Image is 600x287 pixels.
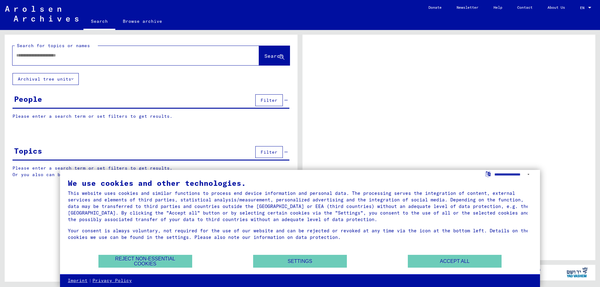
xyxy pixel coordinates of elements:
[98,255,192,268] button: Reject non-essential cookies
[12,73,79,85] button: Archival tree units
[580,6,587,10] span: EN
[261,97,277,103] span: Filter
[12,165,290,178] p: Please enter a search term or set filters to get results. Or you also can browse the manually.
[83,14,115,30] a: Search
[12,113,289,120] p: Please enter a search term or set filters to get results.
[264,53,283,59] span: Search
[92,278,132,284] a: Privacy Policy
[68,278,87,284] a: Imprint
[68,179,532,187] div: We use cookies and other technologies.
[14,93,42,105] div: People
[565,265,589,280] img: yv_logo.png
[17,43,90,48] mat-label: Search for topics or names
[259,46,290,65] button: Search
[255,94,283,106] button: Filter
[255,146,283,158] button: Filter
[261,149,277,155] span: Filter
[253,255,347,268] button: Settings
[14,145,42,156] div: Topics
[68,190,532,223] div: This website uses cookies and similar functions to process end device information and personal da...
[115,14,170,29] a: Browse archive
[68,227,532,240] div: Your consent is always voluntary, not required for the use of our website and can be rejected or ...
[408,255,502,268] button: Accept all
[5,6,78,22] img: Arolsen_neg.svg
